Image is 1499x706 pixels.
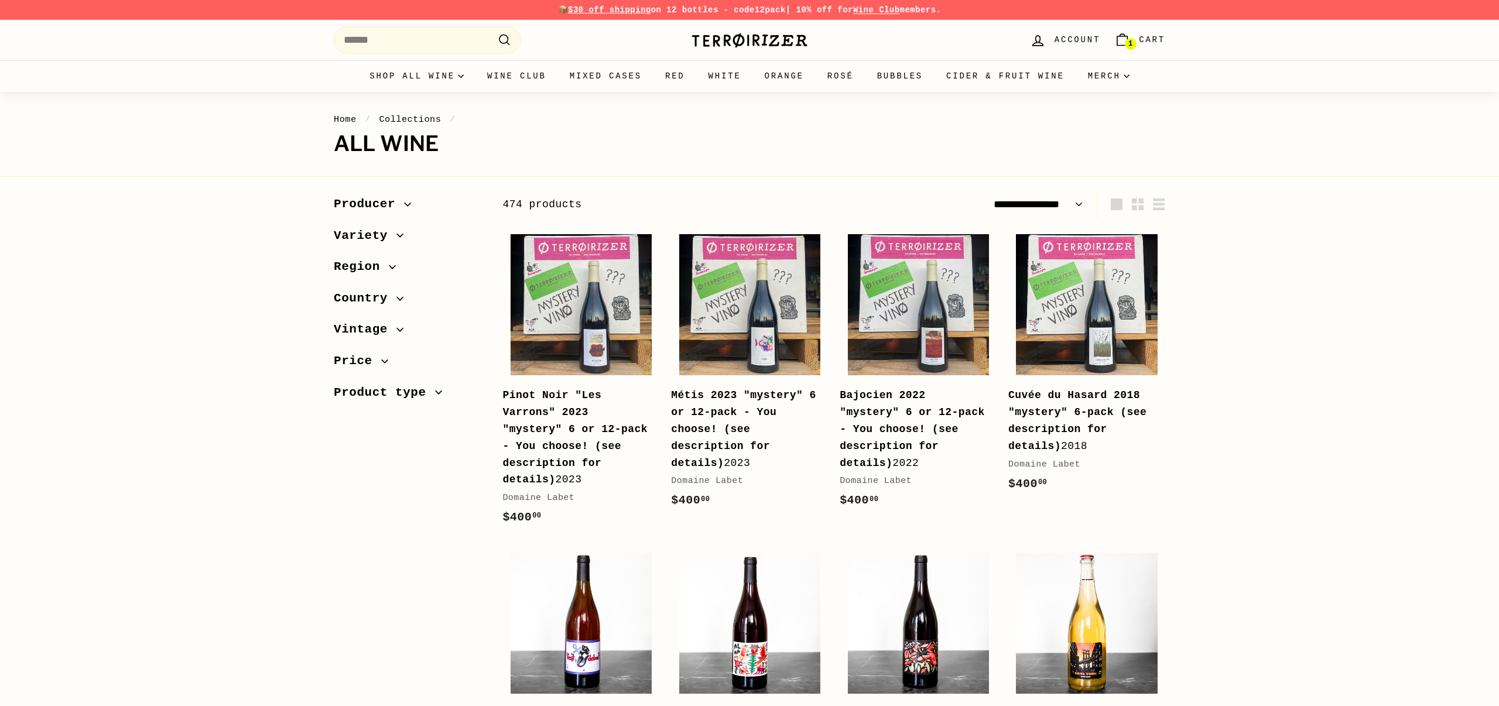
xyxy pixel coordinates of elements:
button: Producer [334,191,484,223]
div: 2023 [671,387,816,471]
b: Bajocien 2022 "mystery" 6 or 12-pack - You choose! (see description for details) [840,389,985,468]
span: Account [1055,33,1100,46]
a: Red [653,60,697,92]
span: Variety [334,226,396,246]
a: Wine Club [853,5,900,15]
span: Price [334,351,381,371]
span: $30 off shipping [568,5,651,15]
button: Vintage [334,317,484,348]
a: Rosé [816,60,865,92]
div: 474 products [502,196,834,213]
div: 2022 [840,387,985,471]
sup: 00 [532,512,541,520]
div: Primary [310,60,1189,92]
div: Domaine Labet [502,491,648,505]
span: / [447,114,458,125]
a: Orange [753,60,816,92]
h1: All wine [334,132,1165,156]
button: Region [334,254,484,286]
a: White [697,60,753,92]
span: Region [334,257,389,277]
a: Bubbles [865,60,935,92]
button: Country [334,286,484,317]
span: $400 [671,493,710,507]
span: Producer [334,194,404,214]
summary: Shop all wine [358,60,475,92]
span: Vintage [334,320,396,340]
span: 1 [1128,40,1132,48]
span: Cart [1139,33,1165,46]
a: Wine Club [475,60,558,92]
a: Mixed Cases [558,60,653,92]
b: Métis 2023 "mystery" 6 or 12-pack - You choose! (see description for details) [671,389,816,468]
nav: breadcrumbs [334,112,1165,126]
span: Country [334,289,396,309]
a: Cuvée du Hasard 2018 "mystery" 6-pack (see description for details)2018Domaine Labet [1008,227,1165,505]
span: Product type [334,383,435,403]
sup: 00 [701,495,710,503]
a: Pinot Noir "Les Varrons" 2023 "mystery" 6 or 12-pack - You choose! (see description for details)2... [502,227,659,539]
button: Variety [334,223,484,255]
p: 📦 on 12 bottles - code | 10% off for members. [334,4,1165,16]
a: Bajocien 2022 "mystery" 6 or 12-pack - You choose! (see description for details)2022Domaine Labet [840,227,997,522]
sup: 00 [1038,478,1047,486]
a: Cider & Fruit Wine [935,60,1076,92]
div: 2023 [502,387,648,488]
button: Price [334,348,484,380]
b: Pinot Noir "Les Varrons" 2023 "mystery" 6 or 12-pack - You choose! (see description for details) [502,389,648,485]
a: Collections [379,114,441,125]
a: Métis 2023 "mystery" 6 or 12-pack - You choose! (see description for details)2023Domaine Labet [671,227,828,522]
button: Product type [334,380,484,412]
a: Account [1023,23,1107,57]
span: / [362,114,374,125]
span: $400 [502,510,541,524]
a: Cart [1107,23,1172,57]
sup: 00 [870,495,878,503]
b: Cuvée du Hasard 2018 "mystery" 6-pack (see description for details) [1008,389,1147,451]
div: Domaine Labet [1008,458,1154,472]
span: $400 [840,493,878,507]
strong: 12pack [755,5,786,15]
div: Domaine Labet [671,474,816,488]
div: 2018 [1008,387,1154,454]
summary: Merch [1076,60,1141,92]
span: $400 [1008,477,1047,491]
a: Home [334,114,357,125]
div: Domaine Labet [840,474,985,488]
